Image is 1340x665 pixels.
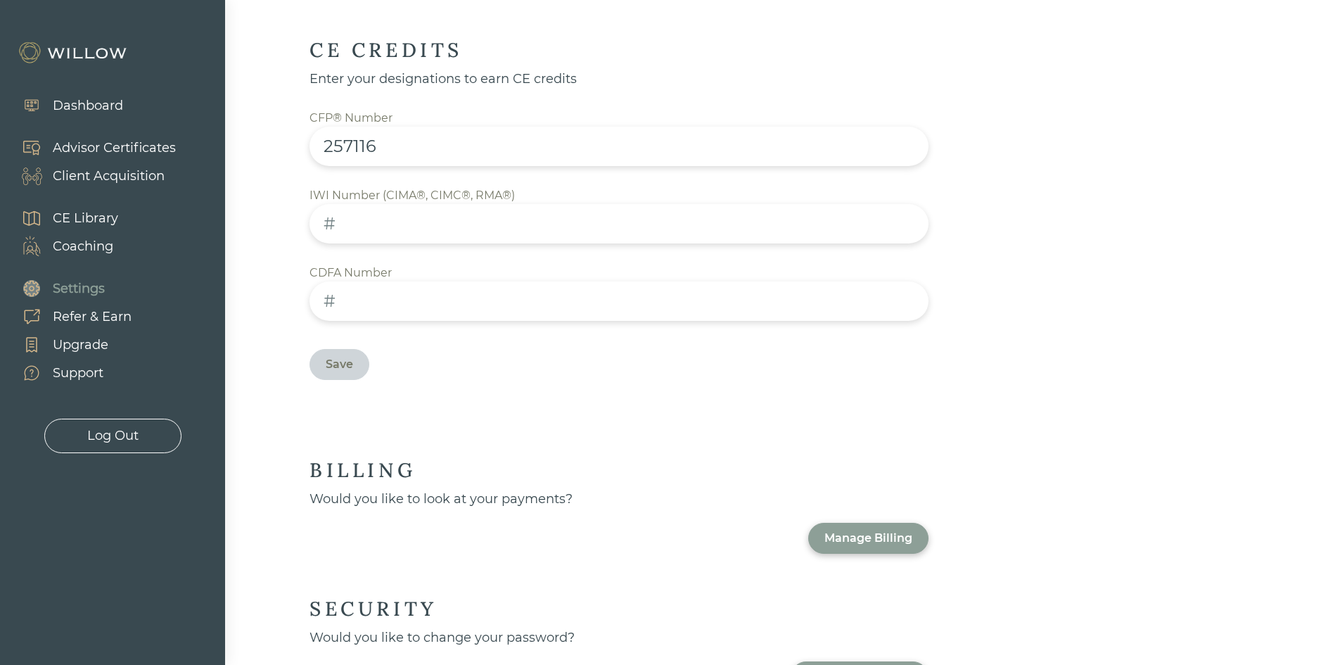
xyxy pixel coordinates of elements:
div: SECURITY [310,596,438,621]
div: Coaching [53,237,113,256]
div: Upgrade [53,336,108,355]
a: Refer & Earn [7,303,132,331]
div: IWI Number (CIMA®, CIMC®, RMA®) [310,187,515,204]
div: Save [326,356,353,373]
img: Willow [18,42,130,64]
a: Settings [7,274,132,303]
a: CE Library [7,204,118,232]
div: Manage Billing [824,530,912,547]
div: CFP® Number [310,110,393,127]
div: CE Library [53,209,118,228]
div: Dashboard [53,96,123,115]
div: Refer & Earn [53,308,132,327]
div: Would you like to change your password? [310,628,929,647]
input: # [310,281,929,321]
a: Coaching [7,232,118,260]
div: CDFA Number [310,265,392,281]
div: Support [53,364,103,383]
div: BILLING [310,457,416,483]
div: Log Out [87,426,139,445]
div: Client Acquisition [53,167,165,186]
a: Advisor Certificates [7,134,176,162]
button: Save [310,349,369,380]
div: Would you like to look at your payments? [310,490,929,509]
div: Advisor Certificates [53,139,176,158]
div: CE CREDITS [310,37,463,63]
a: Dashboard [7,91,123,120]
input: # [310,204,929,243]
input: # [310,127,929,166]
a: Upgrade [7,331,132,359]
div: Enter your designations to earn CE credits [310,70,929,89]
div: Settings [53,279,105,298]
a: Client Acquisition [7,162,176,190]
